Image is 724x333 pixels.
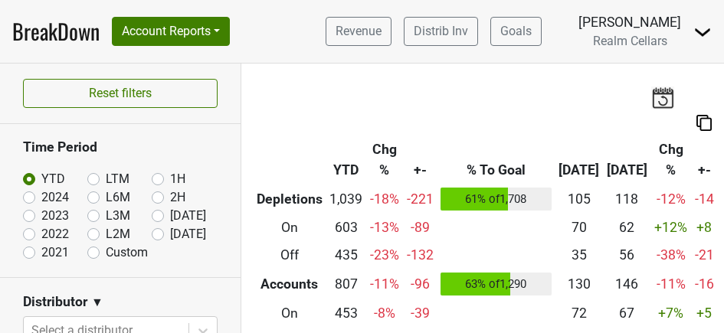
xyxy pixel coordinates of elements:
[253,184,326,214] th: Depletions
[555,184,603,214] td: 105
[403,214,437,241] td: -89
[106,243,148,262] label: Custom
[403,269,437,299] td: -96
[403,136,437,184] th: +-
[651,241,692,269] td: -38 %
[366,136,403,184] th: Chg %
[651,299,692,327] td: +7 %
[253,269,326,299] th: Accounts
[41,188,69,207] label: 2024
[41,170,65,188] label: YTD
[603,214,651,241] td: 62
[91,293,103,312] span: ▼
[170,170,185,188] label: 1H
[112,17,230,46] button: Account Reports
[403,299,437,327] td: -39
[23,79,218,108] button: Reset filters
[403,184,437,214] td: -221
[326,184,367,214] td: 1,039
[106,188,130,207] label: L6M
[555,241,603,269] td: 35
[253,214,326,241] th: On
[691,299,718,327] td: +5
[366,241,403,269] td: -23 %
[170,207,206,225] label: [DATE]
[366,214,403,241] td: -13 %
[696,115,712,131] img: Copy to clipboard
[555,299,603,327] td: 72
[691,241,718,269] td: -21
[691,136,718,184] th: +-
[253,241,326,269] th: Off
[366,184,403,214] td: -18 %
[326,17,391,46] a: Revenue
[326,241,367,269] td: 435
[366,269,403,299] td: -11 %
[651,184,692,214] td: -12 %
[106,170,129,188] label: LTM
[651,136,692,184] th: Chg %
[326,214,367,241] td: 603
[603,299,651,327] td: 67
[403,241,437,269] td: -132
[603,241,651,269] td: 56
[555,136,603,184] th: [DATE]
[603,184,651,214] td: 118
[23,139,218,155] h3: Time Period
[326,299,367,327] td: 453
[651,214,692,241] td: +12 %
[578,12,681,32] div: [PERSON_NAME]
[41,243,69,262] label: 2021
[490,17,542,46] a: Goals
[693,23,712,41] img: Dropdown Menu
[41,207,69,225] label: 2023
[41,225,69,243] label: 2022
[106,207,130,225] label: L3M
[593,34,667,48] span: Realm Cellars
[404,17,478,46] a: Distrib Inv
[106,225,130,243] label: L2M
[691,214,718,241] td: +8
[555,214,603,241] td: 70
[170,225,206,243] label: [DATE]
[651,87,674,108] img: last_updated_date
[603,269,651,299] td: 146
[651,269,692,299] td: -11 %
[691,184,718,214] td: -14
[603,136,651,184] th: [DATE]
[170,188,185,207] label: 2H
[366,299,403,327] td: -8 %
[23,294,87,310] h3: Distributor
[691,269,718,299] td: -16
[253,299,326,327] th: On
[326,136,367,184] th: YTD
[437,136,555,184] th: % To Goal
[555,269,603,299] td: 130
[326,269,367,299] td: 807
[12,15,100,47] a: BreakDown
